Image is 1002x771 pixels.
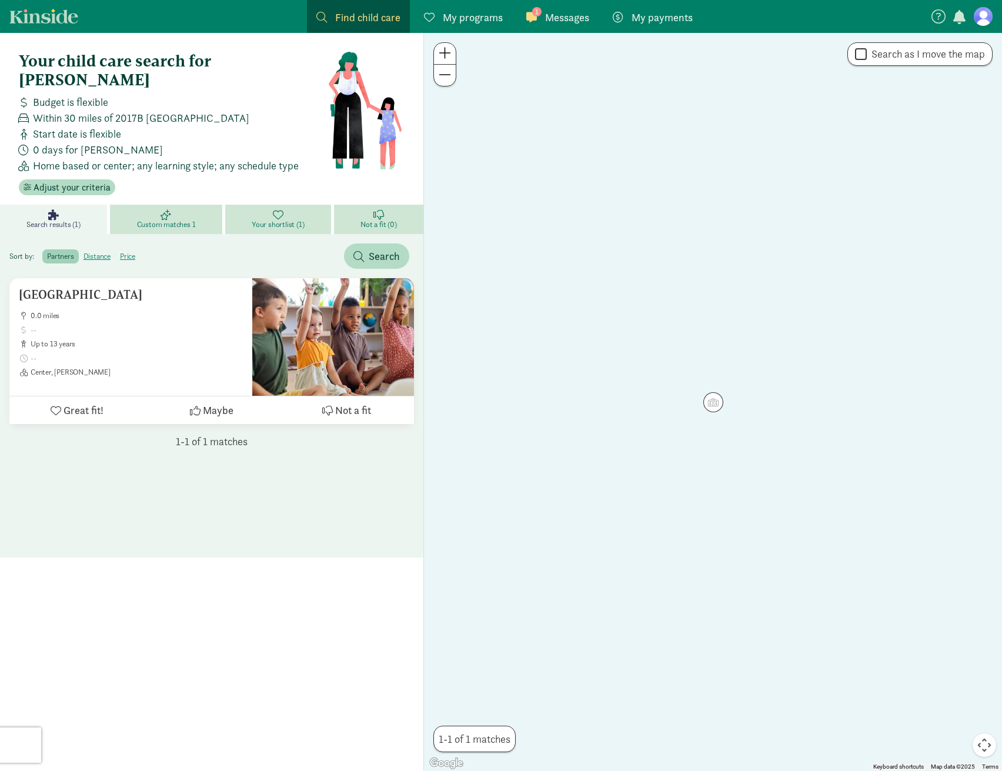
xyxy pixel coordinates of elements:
[33,110,249,126] span: Within 30 miles of 2017B [GEOGRAPHIC_DATA]
[203,402,233,418] span: Maybe
[982,763,998,770] a: Terms
[439,731,510,747] span: 1-1 of 1 matches
[703,392,723,412] div: Click to see details
[443,9,503,25] span: My programs
[137,220,196,229] span: Custom matches 1
[33,94,108,110] span: Budget is flexible
[973,733,996,757] button: Map camera controls
[176,433,248,449] span: 1-1 of 1 matches
[344,243,409,269] button: Search
[19,288,243,302] h5: [GEOGRAPHIC_DATA]
[532,7,542,16] span: 1
[335,9,400,25] span: Find child care
[31,339,243,349] span: up to 13 years
[79,249,115,263] label: distance
[19,179,115,196] button: Adjust your criteria
[225,205,334,234] a: Your shortlist (1)
[632,9,693,25] span: My payments
[26,220,80,229] span: Search results (1)
[931,763,975,770] span: Map data ©2025
[31,311,243,321] span: 0.0 miles
[9,251,41,261] span: Sort by:
[867,47,985,61] label: Search as I move the map
[427,756,466,771] a: Open this area in Google Maps (opens a new window)
[360,220,396,229] span: Not a fit (0)
[369,248,400,264] span: Search
[545,9,589,25] span: Messages
[19,52,328,89] h4: Your child care search for [PERSON_NAME]
[33,126,121,142] span: Start date is flexible
[279,396,414,424] button: Not a fit
[34,181,111,195] span: Adjust your criteria
[115,249,140,263] label: price
[334,205,423,234] a: Not a fit (0)
[33,142,163,158] span: 0 days for [PERSON_NAME]
[110,205,225,234] a: Custom matches 1
[252,220,304,229] span: Your shortlist (1)
[873,763,924,771] button: Keyboard shortcuts
[427,756,466,771] img: Google
[31,368,243,377] span: Center, [PERSON_NAME]
[9,9,78,24] a: Kinside
[335,402,371,418] span: Not a fit
[42,249,78,263] label: partners
[144,396,279,424] button: Maybe
[64,402,103,418] span: Great fit!
[33,158,299,173] span: Home based or center; any learning style; any schedule type
[9,396,144,424] button: Great fit!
